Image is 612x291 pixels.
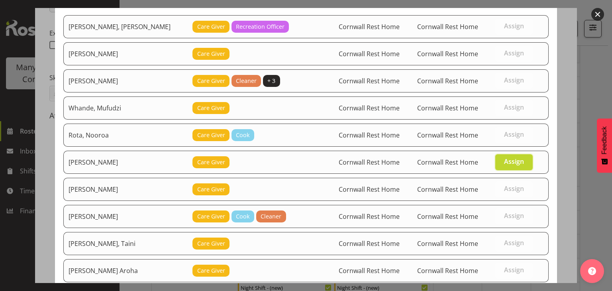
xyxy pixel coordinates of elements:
span: Cornwall Rest Home [417,266,478,275]
span: Cornwall Rest Home [339,131,400,140]
button: Feedback - Show survey [597,118,612,173]
span: Cornwall Rest Home [339,158,400,167]
span: Care Giver [197,22,225,31]
span: Cornwall Rest Home [417,49,478,58]
span: Assign [504,103,524,111]
span: Cornwall Rest Home [339,77,400,85]
span: + 3 [267,77,275,85]
span: Cornwall Rest Home [339,185,400,194]
span: Care Giver [197,158,225,167]
span: Assign [504,76,524,84]
span: Assign [504,49,524,57]
span: Assign [504,185,524,193]
span: Cornwall Rest Home [417,131,478,140]
span: Cornwall Rest Home [417,77,478,85]
span: Cleaner [261,212,281,221]
td: [PERSON_NAME] [63,69,188,92]
span: Cornwall Rest Home [417,185,478,194]
img: help-xxl-2.png [588,267,596,275]
span: Cornwall Rest Home [417,22,478,31]
span: Feedback [601,126,608,154]
span: Care Giver [197,77,225,85]
td: [PERSON_NAME], [PERSON_NAME] [63,15,188,38]
td: [PERSON_NAME] [63,42,188,65]
span: Cornwall Rest Home [417,212,478,221]
span: Cook [236,212,250,221]
span: Cornwall Rest Home [339,212,400,221]
td: Rota, Nooroa [63,124,188,147]
span: Cornwall Rest Home [417,239,478,248]
span: Care Giver [197,185,225,194]
span: Recreation Officer [236,22,284,31]
span: Assign [504,212,524,220]
span: Assign [504,22,524,30]
span: Care Giver [197,266,225,275]
span: Cornwall Rest Home [339,49,400,58]
td: [PERSON_NAME] Aroha [63,259,188,282]
span: Assign [504,130,524,138]
span: Assign [504,266,524,274]
td: [PERSON_NAME] [63,205,188,228]
td: [PERSON_NAME] [63,178,188,201]
span: Care Giver [197,104,225,112]
span: Care Giver [197,49,225,58]
span: Cornwall Rest Home [339,104,400,112]
span: Care Giver [197,131,225,140]
span: Assign [504,239,524,247]
td: [PERSON_NAME] [63,151,188,174]
span: Cornwall Rest Home [339,22,400,31]
span: Assign [504,157,524,165]
span: Care Giver [197,212,225,221]
span: Cook [236,131,250,140]
span: Cornwall Rest Home [339,239,400,248]
span: Cleaner [236,77,257,85]
td: [PERSON_NAME], Taini [63,232,188,255]
span: Cornwall Rest Home [417,104,478,112]
span: Cornwall Rest Home [339,266,400,275]
span: Care Giver [197,239,225,248]
span: Cornwall Rest Home [417,158,478,167]
td: Whande, Mufudzi [63,96,188,120]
